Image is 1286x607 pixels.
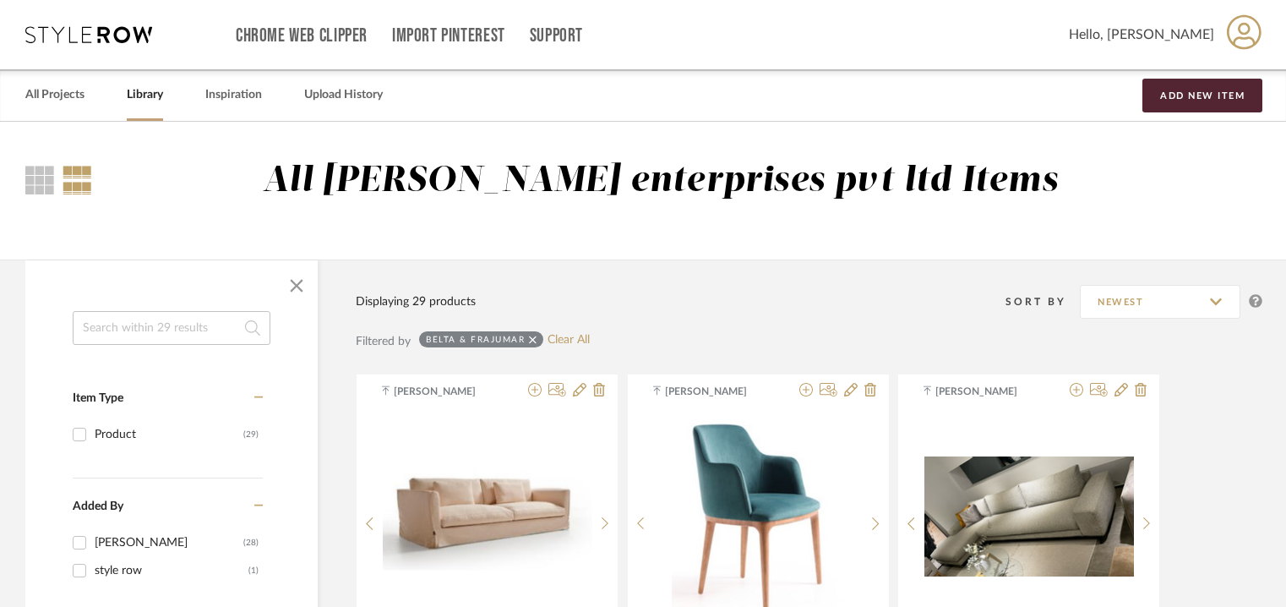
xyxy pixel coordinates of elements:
a: Chrome Web Clipper [236,29,368,43]
span: [PERSON_NAME] [665,384,771,399]
a: Library [127,84,163,107]
a: Clear All [548,333,590,347]
div: Displaying 29 products [356,293,476,311]
div: Sort By [1005,293,1080,310]
img: NUDO [924,457,1134,577]
a: All Projects [25,84,84,107]
a: Inspiration [205,84,262,107]
input: Search within 29 results [73,311,270,345]
span: Hello, [PERSON_NAME] [1069,25,1214,45]
div: All [PERSON_NAME] enterprises pvt ltd Items [263,160,1058,203]
img: ILUM [383,461,592,573]
button: Close [280,269,313,303]
div: (1) [248,557,259,584]
span: [PERSON_NAME] [935,384,1042,399]
a: Support [530,29,583,43]
div: (28) [243,529,259,556]
div: style row [95,557,248,584]
div: Filtered by [356,332,411,351]
a: Import Pinterest [392,29,505,43]
div: [PERSON_NAME] [95,529,243,556]
div: (29) [243,421,259,448]
button: Add New Item [1142,79,1262,112]
span: Added By [73,500,123,512]
a: Upload History [304,84,383,107]
span: [PERSON_NAME] [394,384,500,399]
div: BELTA & FRAJUMAR [426,334,525,345]
span: Item Type [73,392,123,404]
div: Product [95,421,243,448]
